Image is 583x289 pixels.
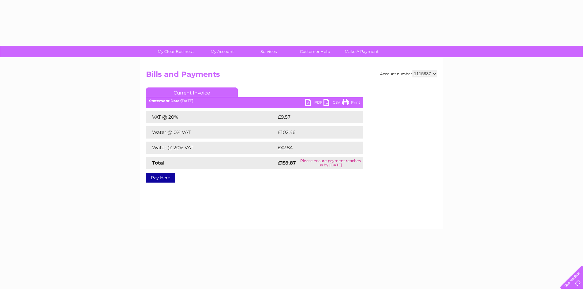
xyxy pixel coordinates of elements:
[146,173,175,183] a: Pay Here
[150,46,201,57] a: My Clear Business
[276,142,351,154] td: £47.84
[146,87,238,97] a: Current Invoice
[149,98,181,103] b: Statement Date:
[298,157,363,169] td: Please ensure payment reaches us by [DATE]
[146,111,276,123] td: VAT @ 20%
[380,70,437,77] div: Account number
[278,160,296,166] strong: £159.87
[243,46,294,57] a: Services
[276,126,352,139] td: £102.46
[276,111,349,123] td: £9.57
[146,142,276,154] td: Water @ 20% VAT
[342,99,360,108] a: Print
[146,70,437,82] h2: Bills and Payments
[197,46,247,57] a: My Account
[152,160,165,166] strong: Total
[290,46,340,57] a: Customer Help
[336,46,387,57] a: Make A Payment
[323,99,342,108] a: CSV
[305,99,323,108] a: PDF
[146,126,276,139] td: Water @ 0% VAT
[146,99,363,103] div: [DATE]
